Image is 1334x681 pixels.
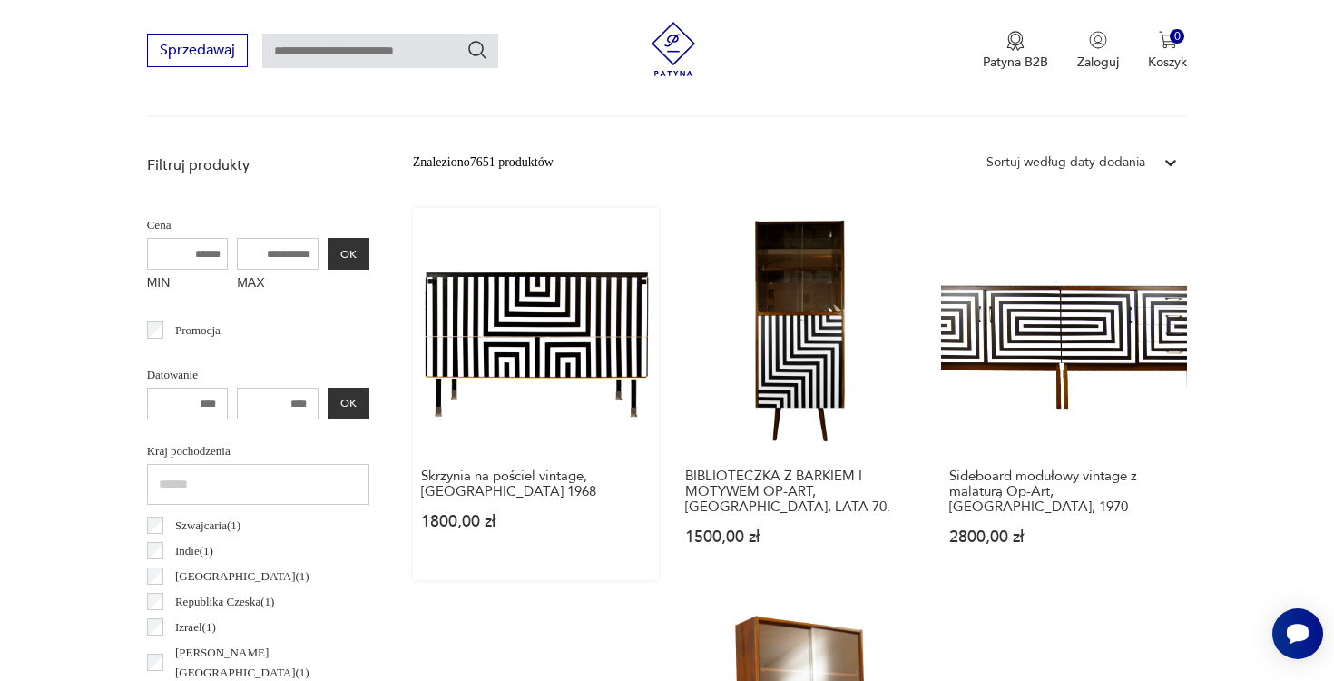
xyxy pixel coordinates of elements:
[1159,31,1177,49] img: Ikona koszyka
[1077,31,1119,71] button: Zaloguj
[685,469,915,515] h3: BIBLIOTECZKA Z BARKIEM I MOTYWEM OP-ART, [GEOGRAPHIC_DATA], LATA 70.
[175,592,274,612] p: Republika Czeska ( 1 )
[421,469,651,499] h3: Skrzynia na pościel vintage, [GEOGRAPHIC_DATA] 1968
[1077,54,1119,71] p: Zaloguj
[1148,31,1187,71] button: 0Koszyk
[1006,31,1025,51] img: Ikona medalu
[983,31,1048,71] a: Ikona medaluPatyna B2B
[949,529,1179,545] p: 2800,00 zł
[1148,54,1187,71] p: Koszyk
[646,22,701,76] img: Patyna - sklep z meblami i dekoracjami vintage
[1170,29,1185,44] div: 0
[147,270,229,299] label: MIN
[237,270,319,299] label: MAX
[175,541,213,561] p: Indie ( 1 )
[466,39,488,61] button: Szukaj
[147,34,248,67] button: Sprzedawaj
[147,365,369,385] p: Datowanie
[175,617,216,637] p: Izrael ( 1 )
[147,45,248,58] a: Sprzedawaj
[147,155,369,175] p: Filtruj produkty
[986,153,1145,173] div: Sortuj według daty dodania
[421,514,651,529] p: 1800,00 zł
[328,388,369,419] button: OK
[677,208,923,580] a: BIBLIOTECZKA Z BARKIEM I MOTYWEM OP-ART, POLSKA, LATA 70.BIBLIOTECZKA Z BARKIEM I MOTYWEM OP-ART,...
[685,529,915,545] p: 1500,00 zł
[949,469,1179,515] h3: Sideboard modułowy vintage z malaturą Op-Art, [GEOGRAPHIC_DATA], 1970
[147,441,369,461] p: Kraj pochodzenia
[1089,31,1107,49] img: Ikonka użytkownika
[175,516,240,536] p: Szwajcaria ( 1 )
[147,215,369,235] p: Cena
[175,567,309,587] p: [GEOGRAPHIC_DATA] ( 1 )
[983,31,1048,71] button: Patyna B2B
[1272,608,1323,659] iframe: Smartsupp widget button
[941,208,1187,580] a: Sideboard modułowy vintage z malaturą Op-Art, Polska, 1970Sideboard modułowy vintage z malaturą O...
[413,208,659,580] a: Skrzynia na pościel vintage, DDR 1968Skrzynia na pościel vintage, [GEOGRAPHIC_DATA] 19681800,00 zł
[328,238,369,270] button: OK
[983,54,1048,71] p: Patyna B2B
[175,321,221,340] p: Promocja
[413,153,554,173] div: Znaleziono 7651 produktów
